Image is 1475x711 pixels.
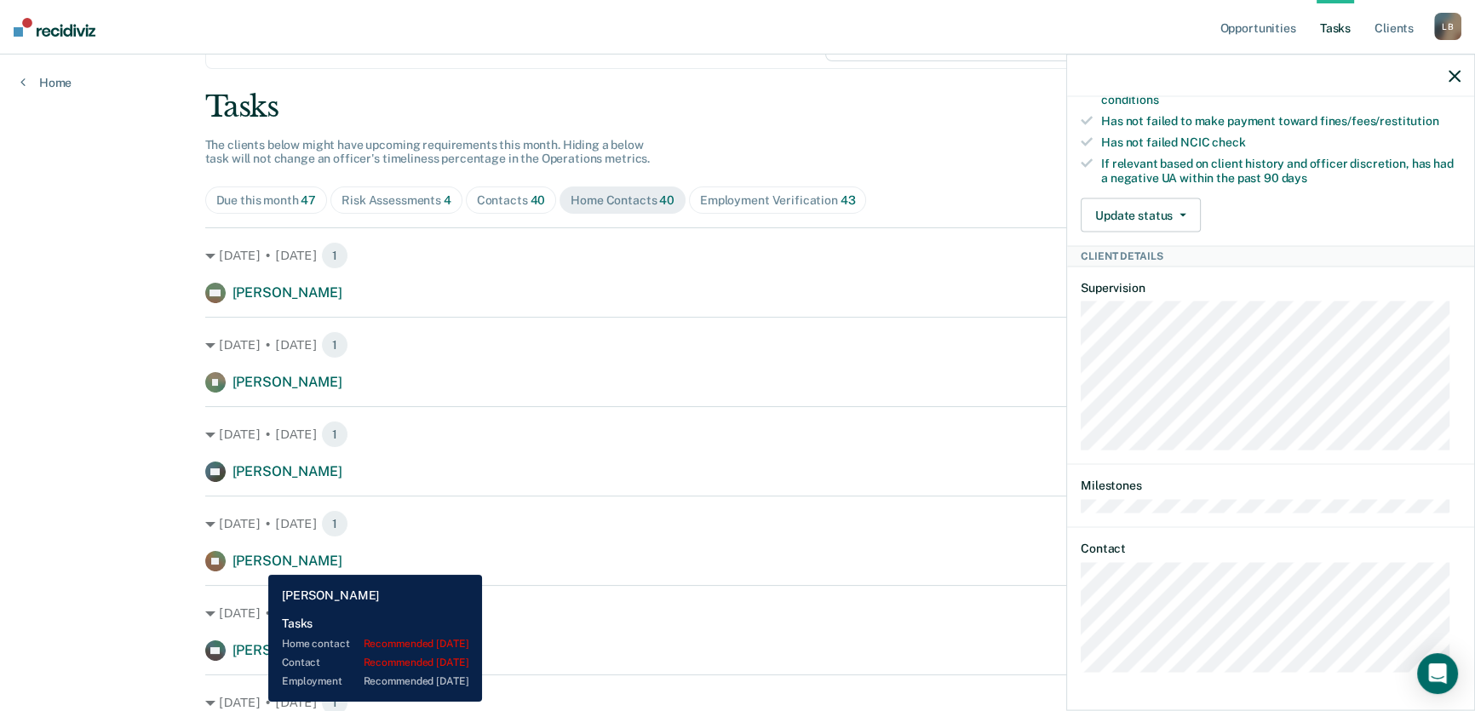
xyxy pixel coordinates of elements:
span: check [1212,135,1245,148]
span: 1 [321,242,348,269]
span: The clients below might have upcoming requirements this month. Hiding a below task will not chang... [205,138,651,166]
button: Update status [1081,198,1201,232]
span: [PERSON_NAME] [232,642,342,658]
span: 4 [444,193,451,207]
div: [DATE] • [DATE] [205,599,1271,627]
a: Home [20,75,72,90]
div: Employment Verification [700,193,855,208]
div: Risk Assessments [341,193,451,208]
span: 1 [321,510,348,537]
span: conditions [1101,93,1159,106]
div: [DATE] • [DATE] [205,242,1271,269]
span: days [1281,170,1306,184]
span: [PERSON_NAME] [232,463,342,479]
div: Contacts [477,193,546,208]
span: [PERSON_NAME] [232,374,342,390]
div: If relevant based on client history and officer discretion, has had a negative UA within the past 90 [1101,156,1461,185]
div: Open Intercom Messenger [1417,653,1458,694]
div: [DATE] • [DATE] [205,331,1271,358]
span: 40 [530,193,545,207]
div: Has not failed to make payment toward [1101,114,1461,129]
div: Has not failed NCIC [1101,135,1461,149]
div: [DATE] • [DATE] [205,510,1271,537]
div: Home Contacts [571,193,674,208]
div: Client Details [1067,246,1474,267]
span: 47 [301,193,316,207]
span: [PERSON_NAME] [232,284,342,301]
span: [PERSON_NAME] [232,553,342,569]
div: Tasks [205,89,1271,124]
span: 40 [659,193,674,207]
div: L B [1434,13,1461,40]
div: [DATE] • [DATE] [205,421,1271,448]
span: 1 [321,599,348,627]
dt: Milestones [1081,478,1461,492]
dt: Supervision [1081,280,1461,295]
span: 43 [841,193,856,207]
div: Due this month [216,193,317,208]
span: 1 [321,421,348,448]
img: Recidiviz [14,18,95,37]
span: 1 [321,331,348,358]
dt: Contact [1081,542,1461,556]
span: fines/fees/restitution [1320,114,1439,128]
